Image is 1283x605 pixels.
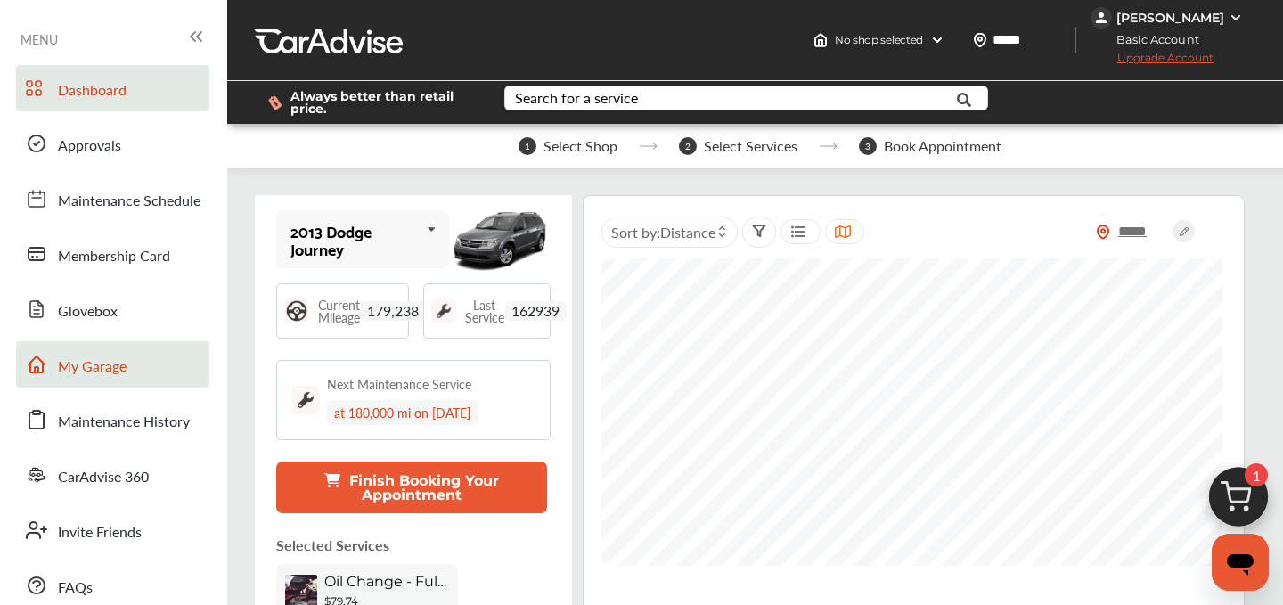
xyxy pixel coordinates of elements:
[58,190,200,213] span: Maintenance Schedule
[16,65,209,111] a: Dashboard
[1196,459,1281,544] img: cart_icon.3d0951e8.svg
[327,400,478,425] div: at 180,000 mi on [DATE]
[318,298,360,323] span: Current Mileage
[1229,11,1243,25] img: WGsFRI8htEPBVLJbROoPRyZpYNWhNONpIPPETTm6eUC0GeLEiAAAAAElFTkSuQmCC
[58,300,118,323] span: Glovebox
[16,507,209,553] a: Invite Friends
[930,33,944,47] img: header-down-arrow.9dd2ce7d.svg
[16,231,209,277] a: Membership Card
[16,176,209,222] a: Maintenance Schedule
[58,356,127,379] span: My Garage
[16,120,209,167] a: Approvals
[1212,534,1269,591] iframe: Button to launch messaging window
[16,286,209,332] a: Glovebox
[660,222,715,242] span: Distance
[58,411,190,434] span: Maintenance History
[276,462,547,513] button: Finish Booking Your Appointment
[58,79,127,102] span: Dashboard
[16,452,209,498] a: CarAdvise 360
[16,341,209,388] a: My Garage
[58,466,149,489] span: CarAdvise 360
[611,222,715,242] span: Sort by :
[704,138,797,154] span: Select Services
[360,301,426,321] span: 179,238
[431,298,456,323] img: maintenance_logo
[291,386,320,414] img: maintenance_logo
[504,301,567,321] span: 162939
[58,245,170,268] span: Membership Card
[601,258,1222,566] canvas: Map
[639,143,658,150] img: stepper-arrow.e24c07c6.svg
[1091,7,1112,29] img: jVpblrzwTbfkPYzPPzSLxeg0AAAAASUVORK5CYII=
[973,33,987,47] img: location_vector.a44bc228.svg
[276,535,389,555] p: Selected Services
[859,137,877,155] span: 3
[58,135,121,158] span: Approvals
[1075,27,1076,53] img: header-divider.bc55588e.svg
[16,397,209,443] a: Maintenance History
[813,33,828,47] img: header-home-logo.8d720a4f.svg
[58,576,93,600] span: FAQs
[284,298,309,323] img: steering_logo
[20,32,58,46] span: MENU
[519,137,536,155] span: 1
[515,91,638,105] div: Search for a service
[1245,463,1268,486] span: 1
[1116,10,1224,26] div: [PERSON_NAME]
[449,201,551,277] img: mobile_8334_st0640_046.jpg
[268,95,282,110] img: dollor_label_vector.a70140d1.svg
[58,521,142,544] span: Invite Friends
[679,137,697,155] span: 2
[819,143,838,150] img: stepper-arrow.e24c07c6.svg
[327,375,471,393] div: Next Maintenance Service
[835,33,923,47] span: No shop selected
[290,222,420,258] div: 2013 Dodge Journey
[465,298,504,323] span: Last Service
[1096,225,1110,240] img: location_vector_orange.38f05af8.svg
[543,138,617,154] span: Select Shop
[324,573,449,590] span: Oil Change - Full-synthetic
[1092,30,1213,49] span: Basic Account
[1091,51,1214,73] span: Upgrade Account
[884,138,1001,154] span: Book Appointment
[290,90,476,115] span: Always better than retail price.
